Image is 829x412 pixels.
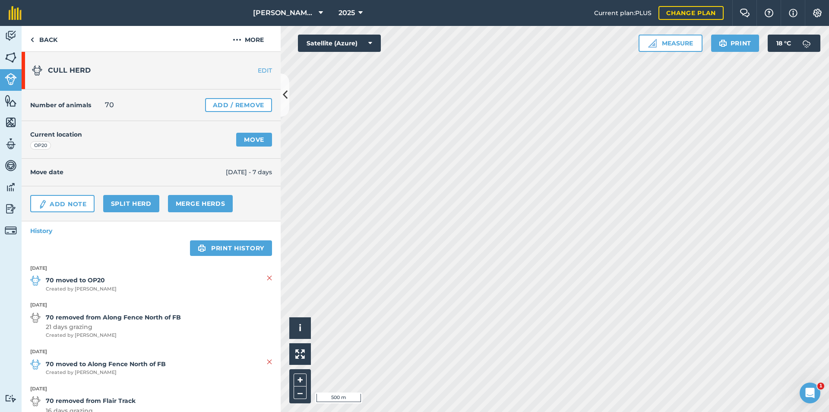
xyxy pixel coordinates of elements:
a: Add Note [30,195,95,212]
button: More [216,26,281,51]
img: svg+xml;base64,PD94bWwgdmVyc2lvbj0iMS4wIiBlbmNvZGluZz0idXRmLTgiPz4KPCEtLSBHZW5lcmF0b3I6IEFkb2JlIE... [5,202,17,215]
img: svg+xml;base64,PD94bWwgdmVyc2lvbj0iMS4wIiBlbmNvZGluZz0idXRmLTgiPz4KPCEtLSBHZW5lcmF0b3I6IEFkb2JlIE... [5,394,17,402]
strong: 70 removed from Flair Track [46,396,136,406]
a: Split herd [103,195,159,212]
img: svg+xml;base64,PD94bWwgdmVyc2lvbj0iMS4wIiBlbmNvZGluZz0idXRmLTgiPz4KPCEtLSBHZW5lcmF0b3I6IEFkb2JlIE... [5,224,17,236]
img: Ruler icon [648,39,657,48]
img: svg+xml;base64,PD94bWwgdmVyc2lvbj0iMS4wIiBlbmNvZGluZz0idXRmLTgiPz4KPCEtLSBHZW5lcmF0b3I6IEFkb2JlIE... [30,313,41,323]
span: Created by [PERSON_NAME] [46,285,117,293]
img: svg+xml;base64,PD94bWwgdmVyc2lvbj0iMS4wIiBlbmNvZGluZz0idXRmLTgiPz4KPCEtLSBHZW5lcmF0b3I6IEFkb2JlIE... [32,65,42,76]
span: 1 [817,383,824,390]
img: svg+xml;base64,PD94bWwgdmVyc2lvbj0iMS4wIiBlbmNvZGluZz0idXRmLTgiPz4KPCEtLSBHZW5lcmF0b3I6IEFkb2JlIE... [30,359,41,370]
img: svg+xml;base64,PD94bWwgdmVyc2lvbj0iMS4wIiBlbmNvZGluZz0idXRmLTgiPz4KPCEtLSBHZW5lcmF0b3I6IEFkb2JlIE... [5,29,17,42]
div: OP20 [30,141,51,150]
button: i [289,317,311,339]
img: svg+xml;base64,PHN2ZyB4bWxucz0iaHR0cDovL3d3dy53My5vcmcvMjAwMC9zdmciIHdpZHRoPSIyMiIgaGVpZ2h0PSIzMC... [267,357,272,367]
a: Move [236,133,272,147]
button: 18 °C [768,35,820,52]
iframe: Intercom live chat [800,383,820,403]
img: svg+xml;base64,PHN2ZyB4bWxucz0iaHR0cDovL3d3dy53My5vcmcvMjAwMC9zdmciIHdpZHRoPSIxNyIgaGVpZ2h0PSIxNy... [789,8,797,18]
span: [PERSON_NAME] Cross [253,8,315,18]
span: Current plan : PLUS [594,8,652,18]
h4: Number of animals [30,100,91,110]
img: svg+xml;base64,PHN2ZyB4bWxucz0iaHR0cDovL3d3dy53My5vcmcvMjAwMC9zdmciIHdpZHRoPSI1NiIgaGVpZ2h0PSI2MC... [5,94,17,107]
a: Merge Herds [168,195,233,212]
img: svg+xml;base64,PD94bWwgdmVyc2lvbj0iMS4wIiBlbmNvZGluZz0idXRmLTgiPz4KPCEtLSBHZW5lcmF0b3I6IEFkb2JlIE... [798,35,815,52]
img: svg+xml;base64,PD94bWwgdmVyc2lvbj0iMS4wIiBlbmNvZGluZz0idXRmLTgiPz4KPCEtLSBHZW5lcmF0b3I6IEFkb2JlIE... [5,181,17,194]
strong: [DATE] [30,385,272,393]
span: 70 [105,100,114,110]
span: 2025 [339,8,355,18]
img: svg+xml;base64,PD94bWwgdmVyc2lvbj0iMS4wIiBlbmNvZGluZz0idXRmLTgiPz4KPCEtLSBHZW5lcmF0b3I6IEFkb2JlIE... [38,199,47,210]
strong: [DATE] [30,301,272,309]
img: svg+xml;base64,PHN2ZyB4bWxucz0iaHR0cDovL3d3dy53My5vcmcvMjAwMC9zdmciIHdpZHRoPSI1NiIgaGVpZ2h0PSI2MC... [5,51,17,64]
img: svg+xml;base64,PHN2ZyB4bWxucz0iaHR0cDovL3d3dy53My5vcmcvMjAwMC9zdmciIHdpZHRoPSIyMiIgaGVpZ2h0PSIzMC... [267,273,272,283]
span: CULL HERD [48,66,91,74]
img: Four arrows, one pointing top left, one top right, one bottom right and the last bottom left [295,349,305,359]
img: svg+xml;base64,PD94bWwgdmVyc2lvbj0iMS4wIiBlbmNvZGluZz0idXRmLTgiPz4KPCEtLSBHZW5lcmF0b3I6IEFkb2JlIE... [30,275,41,286]
a: Change plan [658,6,724,20]
strong: 70 moved to OP20 [46,275,117,285]
img: svg+xml;base64,PHN2ZyB4bWxucz0iaHR0cDovL3d3dy53My5vcmcvMjAwMC9zdmciIHdpZHRoPSIyMCIgaGVpZ2h0PSIyNC... [233,35,241,45]
button: Measure [639,35,702,52]
a: History [22,221,281,240]
span: Created by [PERSON_NAME] [46,332,181,339]
strong: 70 removed from Along Fence North of FB [46,313,181,322]
span: [DATE] - 7 days [226,167,272,177]
button: Satellite (Azure) [298,35,381,52]
strong: 70 moved to Along Fence North of FB [46,359,166,369]
button: Print [711,35,759,52]
h4: Move date [30,167,226,177]
img: svg+xml;base64,PHN2ZyB4bWxucz0iaHR0cDovL3d3dy53My5vcmcvMjAwMC9zdmciIHdpZHRoPSIxOSIgaGVpZ2h0PSIyNC... [719,38,727,48]
h4: Current location [30,130,82,139]
img: svg+xml;base64,PD94bWwgdmVyc2lvbj0iMS4wIiBlbmNvZGluZz0idXRmLTgiPz4KPCEtLSBHZW5lcmF0b3I6IEFkb2JlIE... [5,137,17,150]
span: Created by [PERSON_NAME] [46,369,166,377]
img: svg+xml;base64,PD94bWwgdmVyc2lvbj0iMS4wIiBlbmNvZGluZz0idXRmLTgiPz4KPCEtLSBHZW5lcmF0b3I6IEFkb2JlIE... [5,159,17,172]
button: – [294,386,307,399]
img: svg+xml;base64,PD94bWwgdmVyc2lvbj0iMS4wIiBlbmNvZGluZz0idXRmLTgiPz4KPCEtLSBHZW5lcmF0b3I6IEFkb2JlIE... [30,396,41,406]
img: svg+xml;base64,PD94bWwgdmVyc2lvbj0iMS4wIiBlbmNvZGluZz0idXRmLTgiPz4KPCEtLSBHZW5lcmF0b3I6IEFkb2JlIE... [5,73,17,85]
strong: [DATE] [30,348,272,356]
img: svg+xml;base64,PHN2ZyB4bWxucz0iaHR0cDovL3d3dy53My5vcmcvMjAwMC9zdmciIHdpZHRoPSI5IiBoZWlnaHQ9IjI0Ii... [30,35,34,45]
img: Two speech bubbles overlapping with the left bubble in the forefront [740,9,750,17]
a: EDIT [226,66,281,75]
a: Back [22,26,66,51]
img: A cog icon [812,9,823,17]
button: + [294,374,307,386]
img: svg+xml;base64,PHN2ZyB4bWxucz0iaHR0cDovL3d3dy53My5vcmcvMjAwMC9zdmciIHdpZHRoPSIxOSIgaGVpZ2h0PSIyNC... [198,243,206,253]
span: 21 days grazing [46,322,181,332]
a: Print history [190,240,272,256]
strong: [DATE] [30,265,272,272]
img: fieldmargin Logo [9,6,22,20]
img: A question mark icon [764,9,774,17]
span: 18 ° C [776,35,791,52]
img: svg+xml;base64,PHN2ZyB4bWxucz0iaHR0cDovL3d3dy53My5vcmcvMjAwMC9zdmciIHdpZHRoPSI1NiIgaGVpZ2h0PSI2MC... [5,116,17,129]
span: i [299,323,301,333]
a: Add / Remove [205,98,272,112]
